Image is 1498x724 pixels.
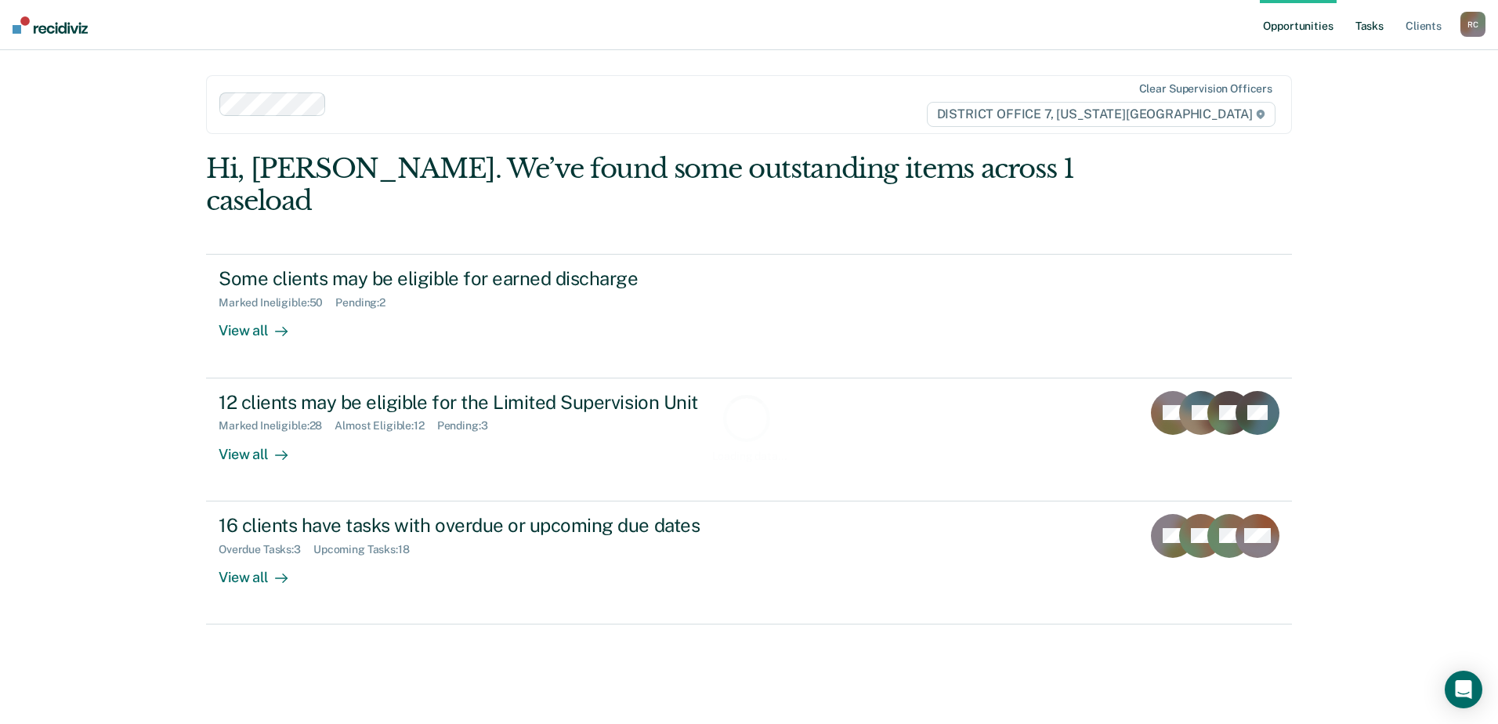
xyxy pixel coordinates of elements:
div: View all [219,556,306,586]
div: Pending : 3 [437,419,501,433]
div: View all [219,310,306,340]
img: Recidiviz [13,16,88,34]
div: Open Intercom Messenger [1445,671,1482,708]
div: View all [219,433,306,463]
div: Pending : 2 [335,296,398,310]
span: DISTRICT OFFICE 7, [US_STATE][GEOGRAPHIC_DATA] [927,102,1275,127]
div: 12 clients may be eligible for the Limited Supervision Unit [219,391,769,414]
div: Clear supervision officers [1139,82,1272,96]
div: Hi, [PERSON_NAME]. We’ve found some outstanding items across 1 caseload [206,153,1075,217]
div: Almost Eligible : 12 [335,419,437,433]
div: Marked Ineligible : 50 [219,296,335,310]
a: 12 clients may be eligible for the Limited Supervision UnitMarked Ineligible:28Almost Eligible:12... [206,378,1292,501]
div: 16 clients have tasks with overdue or upcoming due dates [219,514,769,537]
div: Upcoming Tasks : 18 [313,543,422,556]
a: Some clients may be eligible for earned dischargeMarked Ineligible:50Pending:2View all [206,254,1292,378]
div: Overdue Tasks : 3 [219,543,313,556]
a: 16 clients have tasks with overdue or upcoming due datesOverdue Tasks:3Upcoming Tasks:18View all [206,501,1292,624]
div: R C [1460,12,1485,37]
div: Some clients may be eligible for earned discharge [219,267,769,290]
div: Marked Ineligible : 28 [219,419,335,433]
button: RC [1460,12,1485,37]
